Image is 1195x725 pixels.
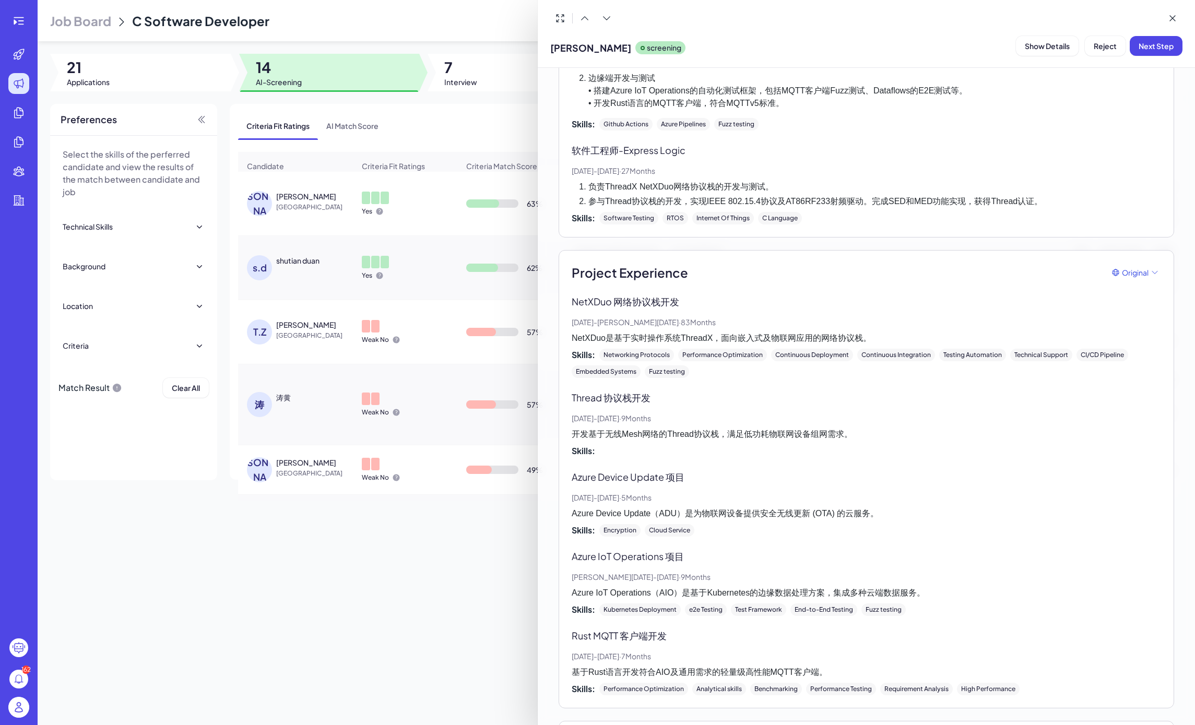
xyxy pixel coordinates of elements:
div: Continuous Deployment [771,349,853,361]
p: 边缘端开发与测试 • 搭建Azure IoT Operations的自动化测试框架，包括MQTT客户端Fuzz测试、Dataflows的E2E测试等。 • 开发Rust语言的MQTT客户端，符合... [588,72,1161,110]
p: 基于Rust语言开发符合AIO及通用需求的轻量级高性能MQTT客户端。 [572,666,1161,679]
div: Performance Optimization [678,349,767,361]
div: C Language [758,212,802,224]
div: Software Testing [599,212,658,224]
div: Internet Of Things [692,212,754,224]
button: Reject [1085,36,1126,56]
p: Azure Device Update 项目 [572,470,1161,484]
p: [DATE] - [DATE] · 9 Months [572,413,1161,424]
span: Skills: [572,118,595,130]
p: [PERSON_NAME][DATE] - [DATE] · 9 Months [572,572,1161,583]
div: Embedded Systems [572,365,641,378]
p: [DATE] - [PERSON_NAME][DATE] · 83 Months [572,317,1161,328]
p: [DATE] - [DATE] · 7 Months [572,651,1161,662]
p: NetXDuo 网络协议栈开发 [572,294,1161,308]
p: [DATE] - [DATE] · 5 Months [572,492,1161,503]
div: End-to-End Testing [790,603,857,616]
div: Azure Pipelines [657,118,710,130]
p: screening [647,42,681,53]
span: Original [1122,267,1149,278]
div: Technical Support [1010,349,1072,361]
div: High Performance [957,683,1020,695]
button: Next Step [1130,36,1182,56]
p: Rust MQTT 客户端开发 [572,628,1161,643]
span: Skills: [572,212,595,224]
div: Continuous Integration [857,349,935,361]
button: Show Details [1016,36,1079,56]
span: Reject [1094,41,1117,51]
span: Skills: [572,683,595,695]
div: Test Framework [731,603,786,616]
div: RTOS [662,212,688,224]
span: Show Details [1025,41,1070,51]
div: Analytical skills [692,683,746,695]
p: 开发基于无线Mesh网络的Thread协议栈，满足低功耗物联网设备组网需求。 [572,428,1161,441]
div: Fuzz testing [714,118,759,130]
li: 参与Thread协议栈的开发，实现IEEE 802.15.4协议及AT86RF233射频驱动。完成SED和MED功能实现，获得Thread认证。 [588,195,1161,208]
p: Azure Device Update（ADU）是为物联网设备提供安全无线更新 (OTA) 的云服务。 [572,507,1161,520]
div: Benchmarking [750,683,802,695]
span: [PERSON_NAME] [550,41,631,55]
li: 负责ThreadX NetXDuo网络协议栈的开发与测试。 [588,181,1161,193]
p: Azure IoT Operations 项目 [572,549,1161,563]
div: e2e Testing [685,603,727,616]
div: Kubernetes Deployment [599,603,681,616]
p: Thread 协议栈开发 [572,390,1161,405]
div: Testing Automation [939,349,1006,361]
p: NetXDuo是基于实时操作系统ThreadX，面向嵌入式及物联网应用的网络协议栈。 [572,332,1161,344]
div: Fuzz testing [645,365,689,378]
span: Skills: [572,349,595,361]
p: [DATE] - [DATE] · 27 Months [572,165,1161,176]
div: Performance Testing [806,683,876,695]
div: Encryption [599,524,641,537]
div: CI/CD Pipeline [1076,349,1128,361]
div: Requirement Analysis [880,683,953,695]
span: Project Experience [572,263,688,282]
span: Next Step [1139,41,1174,51]
p: 软件工程师 - Express Logic [572,143,1161,157]
div: Cloud Service [645,524,694,537]
div: Performance Optimization [599,683,688,695]
span: Skills: [572,603,595,616]
div: Github Actions [599,118,653,130]
div: Fuzz testing [861,603,906,616]
span: Skills: [572,445,595,457]
span: Skills: [572,524,595,537]
p: Azure IoT Operations（AIO）是基于Kubernetes的边缘数据处理方案，集成多种云端数据服务。 [572,587,1161,599]
div: Networking Protocols [599,349,674,361]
